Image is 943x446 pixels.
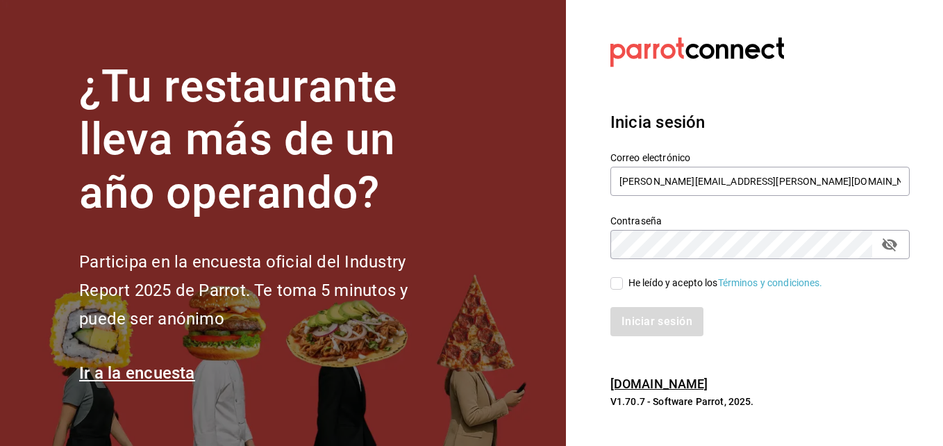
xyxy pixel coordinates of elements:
div: He leído y acepto los [628,276,823,290]
p: V1.70.7 - Software Parrot, 2025. [610,395,910,408]
label: Contraseña [610,215,910,225]
h2: Participa en la encuesta oficial del Industry Report 2025 de Parrot. Te toma 5 minutos y puede se... [79,248,454,333]
button: Campo de contraseña [878,233,901,256]
a: Términos y condiciones. [718,277,823,288]
label: Correo electrónico [610,152,910,162]
h1: ¿Tu restaurante lleva más de un año operando? [79,60,454,220]
h3: Inicia sesión [610,110,910,135]
input: Ingresa tu correo electrónico [610,167,910,196]
a: Ir a la encuesta [79,363,195,383]
a: [DOMAIN_NAME] [610,377,708,391]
